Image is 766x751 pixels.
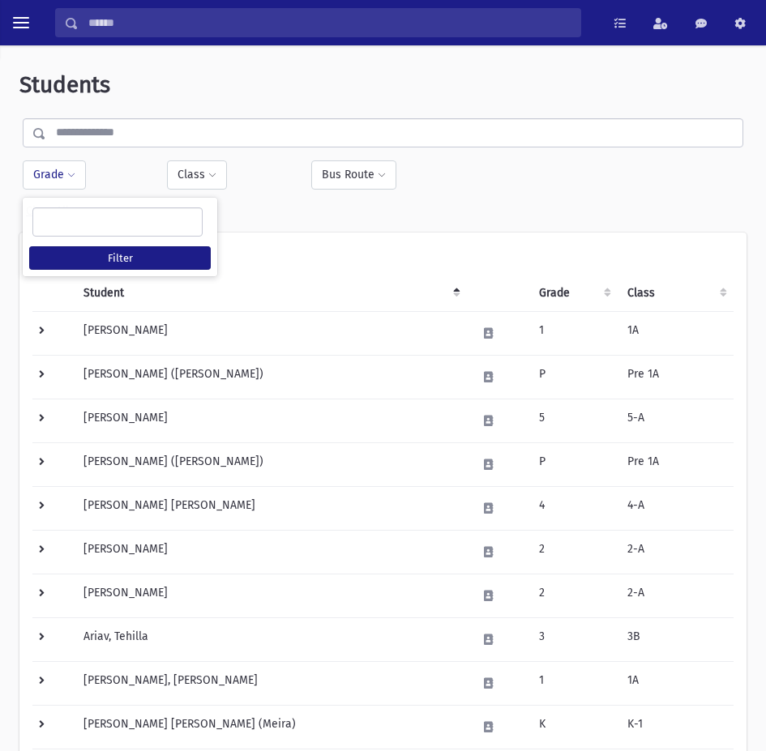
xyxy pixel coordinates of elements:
td: 4-A [618,486,734,530]
td: 1 [529,661,617,705]
td: 3 [529,617,617,661]
button: Bus Route [311,160,396,190]
td: Pre 1A [618,442,734,486]
td: 5 [529,399,617,442]
td: 5-A [618,399,734,442]
td: [PERSON_NAME], [PERSON_NAME] [74,661,468,705]
td: [PERSON_NAME] [74,311,468,355]
td: 2 [529,530,617,574]
td: 1 [529,311,617,355]
td: 1A [618,311,734,355]
td: [PERSON_NAME] [PERSON_NAME] [74,486,468,530]
td: 3B [618,617,734,661]
th: Grade: activate to sort column ascending [529,275,617,312]
td: [PERSON_NAME] [74,574,468,617]
button: Class [167,160,227,190]
td: 2 [529,574,617,617]
td: P [529,442,617,486]
td: [PERSON_NAME] [PERSON_NAME] (Meira) [74,705,468,749]
td: P [529,355,617,399]
th: Class: activate to sort column ascending [618,275,734,312]
td: [PERSON_NAME] ([PERSON_NAME]) [74,355,468,399]
td: 1A [618,661,734,705]
button: toggle menu [6,8,36,37]
th: Student: activate to sort column descending [74,275,468,312]
td: Pre 1A [618,355,734,399]
td: K-1 [618,705,734,749]
td: [PERSON_NAME] [74,399,468,442]
td: 4 [529,486,617,530]
span: Students [19,71,110,98]
button: Grade [23,160,86,190]
input: Search [79,8,580,37]
td: [PERSON_NAME] [74,530,468,574]
td: 2-A [618,574,734,617]
td: Ariav, Tehilla [74,617,468,661]
td: K [529,705,617,749]
button: Filter [29,246,211,270]
td: 2-A [618,530,734,574]
td: [PERSON_NAME] ([PERSON_NAME]) [74,442,468,486]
